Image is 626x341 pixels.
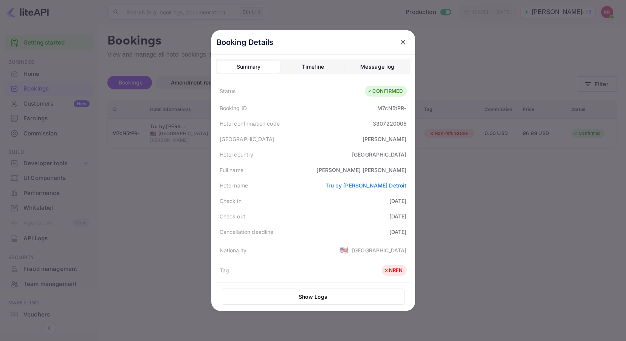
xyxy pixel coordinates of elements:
div: Cancellation deadline [220,228,274,236]
div: Booking ID [220,104,247,112]
div: [DATE] [389,228,407,236]
div: Summary [237,62,261,71]
div: [DATE] [389,197,407,205]
div: Tag [220,266,229,274]
div: [GEOGRAPHIC_DATA] [352,246,407,254]
div: Message log [360,62,394,71]
div: [PERSON_NAME] [363,135,407,143]
div: CONFIRMED [367,88,403,95]
div: 3307220005 [373,120,407,127]
div: Hotel country [220,151,254,158]
button: Message log [346,61,409,73]
button: close [396,35,410,49]
div: [GEOGRAPHIC_DATA] [220,135,275,143]
div: Check in [220,197,242,205]
div: Full name [220,166,243,174]
div: M7cN5tPR- [377,104,406,112]
div: [GEOGRAPHIC_DATA] [352,151,407,158]
div: [PERSON_NAME] [PERSON_NAME] [316,166,406,174]
div: Hotel confirmation code [220,120,280,127]
div: Nationality [220,246,247,254]
div: Hotel name [220,181,248,189]
span: United States [339,243,348,257]
a: Tru by [PERSON_NAME] Detroit [325,182,406,189]
div: Check out [220,212,245,220]
div: NRFN [384,267,403,274]
div: Timeline [302,62,324,71]
button: Show Logs [222,289,404,305]
div: [DATE] [389,212,407,220]
button: Timeline [282,61,344,73]
p: Booking Details [217,37,274,48]
div: Status [220,87,236,95]
button: Summary [217,61,280,73]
